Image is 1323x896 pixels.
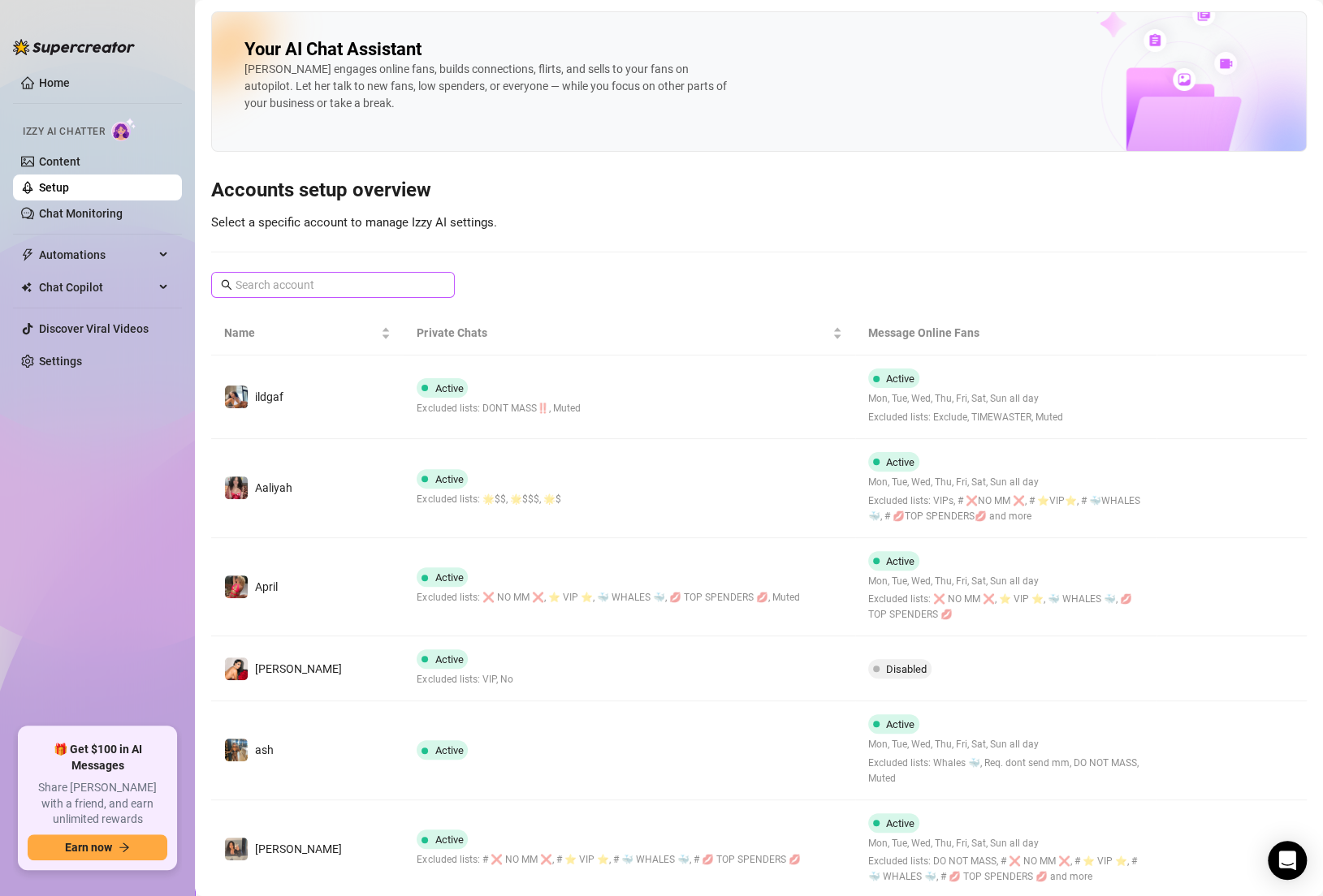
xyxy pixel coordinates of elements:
[868,756,1144,786] span: Excluded lists: Whales 🐳, Req. dont send mm, DO NOT MASS, Muted
[111,118,136,141] img: AI Chatter
[886,373,914,385] span: Active
[225,575,248,598] img: April
[886,817,914,829] span: Active
[886,456,914,468] span: Active
[221,279,232,291] span: search
[225,476,248,499] img: Aaliyah
[417,672,512,687] span: Excluded lists: VIP, No
[868,391,1063,407] span: Mon, Tue, Wed, Thu, Fri, Sat, Sun all day
[211,215,497,230] span: Select a specific account to manage Izzy AI settings.
[417,590,799,605] span: Excluded lists: ❌ NO MM ❌, ⭐️ VIP ⭐️, 🐳 WHALES 🐳, 💋 TOP SPENDERS 💋, Muted
[868,836,1144,851] span: Mon, Tue, Wed, Thu, Fri, Sat, Sun all day
[417,492,560,507] span: Excluded lists: 🌟️$$, 🌟️$$$, 🌟️$
[244,61,732,112] div: [PERSON_NAME] engages online fans, builds connections, flirts, and sells to your fans on autopilo...
[435,834,463,846] span: Active
[868,410,1063,425] span: Excluded lists: Exclude, TIMEWASTER, Muted
[21,248,34,261] span: thunderbolt
[119,842,130,853] span: arrow-right
[255,842,342,855] span: [PERSON_NAME]
[868,592,1144,622] span: Excluded lists: ❌ NO MM ❌, ⭐️ VIP ⭐️, 🐳 WHALES 🐳, 💋 TOP SPENDERS 💋
[855,311,1157,355] th: Message Online Fans
[39,322,149,335] a: Discover Viral Videos
[13,39,135,55] img: logo-BBDzfeDw.svg
[868,854,1144,885] span: Excluded lists: DO NOT MASS, # ❌ NO MM ❌, # ⭐️ VIP ⭐️, # 🐳 WHALES 🐳, # 💋 TOP SPENDERS 💋 and more
[39,181,69,194] a: Setup
[255,390,283,403] span: ildgaf
[211,311,404,355] th: Name
[28,780,167,828] span: Share [PERSON_NAME] with a friend, and earn unlimited rewards
[39,155,80,168] a: Content
[65,841,112,854] span: Earn now
[868,737,1144,752] span: Mon, Tue, Wed, Thu, Fri, Sat, Sun all day
[255,743,274,756] span: ash
[39,76,70,89] a: Home
[886,555,914,567] span: Active
[886,718,914,730] span: Active
[417,852,800,868] span: Excluded lists: # ❌ NO MM ❌, # ⭐️ VIP ⭐️, # 🐳 WHALES 🐳, # 💋 TOP SPENDERS 💋
[211,178,1307,204] h3: Accounts setup overview
[225,739,248,761] img: ash
[28,834,167,860] button: Earn nowarrow-right
[435,571,463,584] span: Active
[417,401,580,416] span: Excluded lists: DONT MASS‼️, Muted
[23,124,105,140] span: Izzy AI Chatter
[404,311,855,355] th: Private Chats
[868,475,1144,490] span: Mon, Tue, Wed, Thu, Fri, Sat, Sun all day
[417,324,829,342] span: Private Chats
[225,657,248,680] img: Sophia
[435,744,463,756] span: Active
[435,653,463,666] span: Active
[1268,841,1307,880] div: Open Intercom Messenger
[224,324,378,342] span: Name
[225,838,248,860] img: Esmeralda
[255,481,292,494] span: Aaliyah
[244,38,422,61] h2: Your AI Chat Assistant
[255,580,278,593] span: April
[255,662,342,675] span: [PERSON_NAME]
[225,386,248,408] img: ildgaf
[28,742,167,773] span: 🎁 Get $100 in AI Messages
[868,493,1144,524] span: Excluded lists: VIPs, # ❌NO MM ❌, # ⭐️VIP⭐️, # 🐳WHALES 🐳, # 💋TOP SPENDERS💋 and more
[21,282,32,293] img: Chat Copilot
[435,382,463,394] span: Active
[868,574,1144,589] span: Mon, Tue, Wed, Thu, Fri, Sat, Sun all day
[39,242,154,268] span: Automations
[39,355,82,368] a: Settings
[39,207,123,220] a: Chat Monitoring
[39,274,154,300] span: Chat Copilot
[435,473,463,485] span: Active
[236,276,432,294] input: Search account
[886,663,927,675] span: Disabled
